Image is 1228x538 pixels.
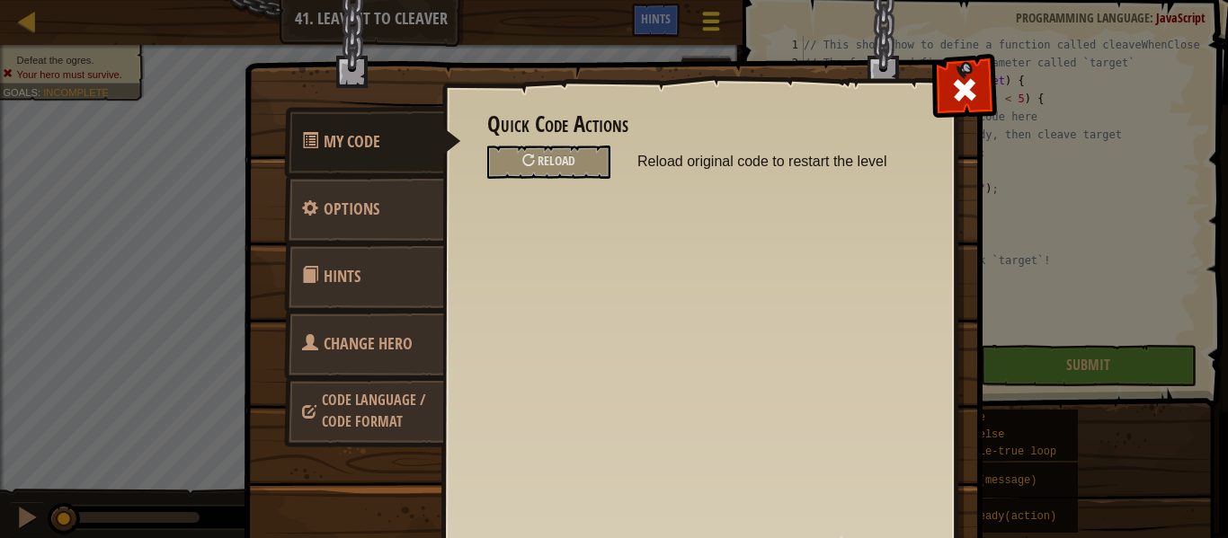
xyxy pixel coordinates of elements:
span: Choose hero, language [324,332,413,355]
a: Options [284,174,444,244]
span: Quick Code Actions [324,130,380,153]
span: Reload [538,152,575,169]
h3: Quick Code Actions [487,112,911,137]
span: Configure settings [324,198,379,220]
span: Hints [324,265,360,287]
a: My Code [284,107,461,177]
div: Reload original code to restart the level [487,146,610,179]
span: Choose hero, language [322,390,425,431]
span: Reload original code to restart the level [637,146,911,178]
